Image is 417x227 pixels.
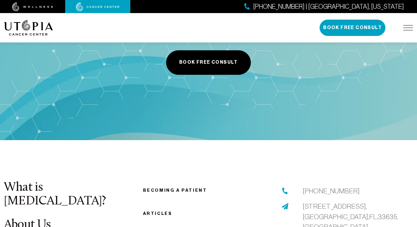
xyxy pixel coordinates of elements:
img: cancer center [76,2,120,11]
button: Book Free Consult [166,50,251,75]
button: Book Free Consult [320,20,385,36]
a: Articles [143,211,172,216]
img: wellness [12,2,53,11]
img: phone [282,188,288,194]
a: What is [MEDICAL_DATA]? [4,181,106,208]
img: address [282,203,288,210]
img: logo [4,20,53,36]
a: [PHONE_NUMBER] | [GEOGRAPHIC_DATA], [US_STATE] [244,2,404,11]
span: [PHONE_NUMBER] | [GEOGRAPHIC_DATA], [US_STATE] [253,2,404,11]
a: Becoming a patient [143,188,207,193]
img: icon-hamburger [403,25,413,30]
